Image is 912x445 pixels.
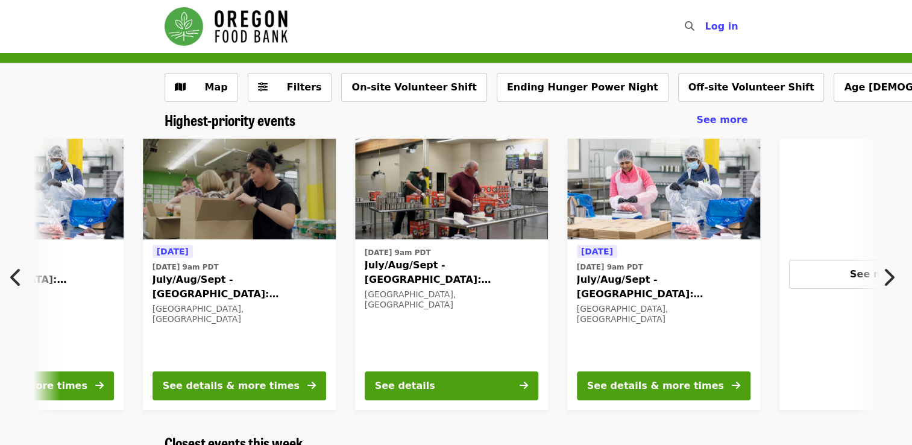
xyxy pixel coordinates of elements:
[10,266,22,289] i: chevron-left icon
[205,81,228,93] span: Map
[872,260,912,294] button: Next item
[165,109,295,130] span: Highest-priority events
[678,73,825,102] button: Off-site Volunteer Shift
[732,380,740,391] i: arrow-right icon
[355,139,548,240] img: July/Aug/Sept - Portland: Repack/Sort (age 16+) organized by Oregon Food Bank
[365,258,538,287] span: July/Aug/Sept - [GEOGRAPHIC_DATA]: Repack/Sort (age [DEMOGRAPHIC_DATA]+)
[153,304,326,324] div: [GEOGRAPHIC_DATA], [GEOGRAPHIC_DATA]
[258,81,268,93] i: sliders-h icon
[577,273,750,301] span: July/Aug/Sept - [GEOGRAPHIC_DATA]: Repack/Sort (age [DEMOGRAPHIC_DATA]+)
[581,247,613,256] span: [DATE]
[497,73,668,102] button: Ending Hunger Power Night
[375,379,435,393] div: See details
[157,247,189,256] span: [DATE]
[287,81,322,93] span: Filters
[520,380,528,391] i: arrow-right icon
[695,14,747,39] button: Log in
[696,114,747,125] span: See more
[567,139,760,240] img: July/Aug/Sept - Beaverton: Repack/Sort (age 10+) organized by Oregon Food Bank
[850,268,901,280] span: See more
[577,304,750,324] div: [GEOGRAPHIC_DATA], [GEOGRAPHIC_DATA]
[587,379,724,393] div: See details & more times
[163,379,300,393] div: See details & more times
[143,139,336,410] a: See details for "July/Aug/Sept - Portland: Repack/Sort (age 8+)"
[882,266,895,289] i: chevron-right icon
[153,262,219,273] time: [DATE] 9am PDT
[577,262,643,273] time: [DATE] 9am PDT
[365,289,538,310] div: [GEOGRAPHIC_DATA], [GEOGRAPHIC_DATA]
[341,73,486,102] button: On-site Volunteer Shift
[155,112,758,129] div: Highest-priority events
[165,112,295,129] a: Highest-priority events
[307,380,316,391] i: arrow-right icon
[165,73,238,102] button: Show map view
[567,139,760,410] a: See details for "July/Aug/Sept - Beaverton: Repack/Sort (age 10+)"
[95,380,104,391] i: arrow-right icon
[143,139,336,240] img: July/Aug/Sept - Portland: Repack/Sort (age 8+) organized by Oregon Food Bank
[355,139,548,410] a: See details for "July/Aug/Sept - Portland: Repack/Sort (age 16+)"
[696,113,747,127] a: See more
[365,247,431,258] time: [DATE] 9am PDT
[153,273,326,301] span: July/Aug/Sept - [GEOGRAPHIC_DATA]: Repack/Sort (age [DEMOGRAPHIC_DATA]+)
[248,73,332,102] button: Filters (0 selected)
[705,21,738,32] span: Log in
[577,371,750,400] button: See details & more times
[175,81,186,93] i: map icon
[365,371,538,400] button: See details
[153,371,326,400] button: See details & more times
[684,21,694,32] i: search icon
[701,12,711,41] input: Search
[165,7,288,46] img: Oregon Food Bank - Home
